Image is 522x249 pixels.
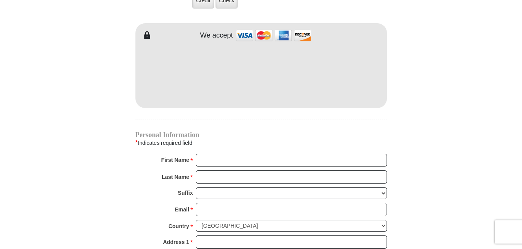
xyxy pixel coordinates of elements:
[200,31,233,40] h4: We accept
[161,155,189,165] strong: First Name
[168,221,189,232] strong: Country
[135,132,387,138] h4: Personal Information
[163,237,189,247] strong: Address 1
[162,172,189,182] strong: Last Name
[135,138,387,148] div: Indicates required field
[235,27,312,44] img: credit cards accepted
[175,204,189,215] strong: Email
[178,187,193,198] strong: Suffix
